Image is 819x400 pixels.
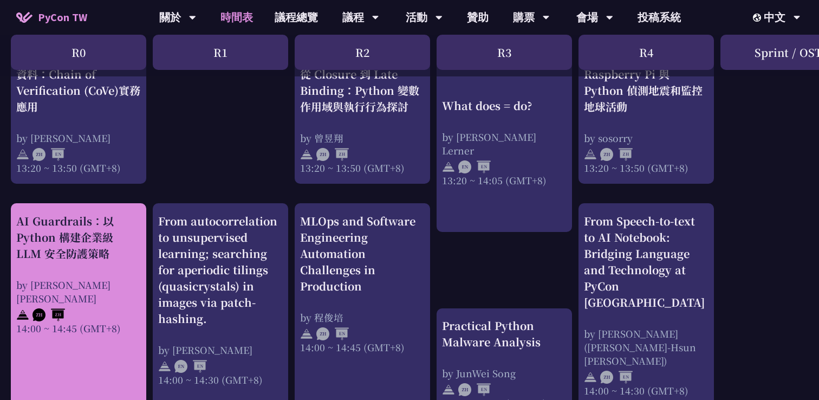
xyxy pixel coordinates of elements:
[584,213,708,311] div: From Speech-to-text to AI Notebook: Bridging Language and Technology at PyCon [GEOGRAPHIC_DATA]
[584,148,597,161] img: svg+xml;base64,PHN2ZyB4bWxucz0iaHR0cDovL3d3dy53My5vcmcvMjAwMC9zdmciIHdpZHRoPSIyNCIgaGVpZ2h0PSIyNC...
[32,308,65,321] img: ZHZH.38617ef.svg
[316,148,349,161] img: ZHZH.38617ef.svg
[458,160,491,173] img: ENEN.5a408d1.svg
[584,131,708,145] div: by sosorry
[300,327,313,340] img: svg+xml;base64,PHN2ZyB4bWxucz0iaHR0cDovL3d3dy53My5vcmcvMjAwMC9zdmciIHdpZHRoPSIyNCIgaGVpZ2h0PSIyNC...
[158,360,171,373] img: svg+xml;base64,PHN2ZyB4bWxucz0iaHR0cDovL3d3dy53My5vcmcvMjAwMC9zdmciIHdpZHRoPSIyNCIgaGVpZ2h0PSIyNC...
[442,173,567,187] div: 13:20 ~ 14:05 (GMT+8)
[584,371,597,384] img: svg+xml;base64,PHN2ZyB4bWxucz0iaHR0cDovL3d3dy53My5vcmcvMjAwMC9zdmciIHdpZHRoPSIyNCIgaGVpZ2h0PSIyNC...
[16,148,29,161] img: svg+xml;base64,PHN2ZyB4bWxucz0iaHR0cDovL3d3dy53My5vcmcvMjAwMC9zdmciIHdpZHRoPSIyNCIgaGVpZ2h0PSIyNC...
[300,311,425,324] div: by 程俊培
[584,50,708,115] div: Raspberry Shake - 用 Raspberry Pi 與 Python 偵測地震和監控地球活動
[584,384,708,397] div: 14:00 ~ 14:30 (GMT+8)
[16,213,141,262] div: AI Guardrails：以 Python 構建企業級 LLM 安全防護策略
[442,160,455,173] img: svg+xml;base64,PHN2ZyB4bWxucz0iaHR0cDovL3d3dy53My5vcmcvMjAwMC9zdmciIHdpZHRoPSIyNCIgaGVpZ2h0PSIyNC...
[600,371,633,384] img: ZHEN.371966e.svg
[578,35,714,70] div: R4
[158,213,283,397] a: From autocorrelation to unsupervised learning; searching for aperiodic tilings (quasicrystals) in...
[16,12,32,23] img: Home icon of PyCon TW 2025
[584,213,708,397] a: From Speech-to-text to AI Notebook: Bridging Language and Technology at PyCon [GEOGRAPHIC_DATA] b...
[158,343,283,357] div: by [PERSON_NAME]
[584,161,708,175] div: 13:20 ~ 13:50 (GMT+8)
[584,50,708,175] a: Raspberry Shake - 用 Raspberry Pi 與 Python 偵測地震和監控地球活動 by sosorry 13:20 ~ 13:50 (GMT+8)
[300,161,425,175] div: 13:20 ~ 13:50 (GMT+8)
[584,327,708,367] div: by [PERSON_NAME]([PERSON_NAME]-Hsun [PERSON_NAME])
[442,383,455,396] img: svg+xml;base64,PHN2ZyB4bWxucz0iaHR0cDovL3d3dy53My5vcmcvMjAwMC9zdmciIHdpZHRoPSIyNCIgaGVpZ2h0PSIyNC...
[16,161,141,175] div: 13:20 ~ 13:50 (GMT+8)
[300,148,313,161] img: svg+xml;base64,PHN2ZyB4bWxucz0iaHR0cDovL3d3dy53My5vcmcvMjAwMC9zdmciIHdpZHRoPSIyNCIgaGVpZ2h0PSIyNC...
[158,373,283,386] div: 14:00 ~ 14:30 (GMT+8)
[753,14,764,22] img: Locale Icon
[442,318,567,350] div: Practical Python Malware Analysis
[16,278,141,305] div: by [PERSON_NAME] [PERSON_NAME]
[300,131,425,145] div: by 曾昱翔
[442,50,567,223] a: What does = do? by [PERSON_NAME] Lerner 13:20 ~ 14:05 (GMT+8)
[437,35,572,70] div: R3
[153,35,288,70] div: R1
[16,321,141,335] div: 14:00 ~ 14:45 (GMT+8)
[300,213,425,294] div: MLOps and Software Engineering Automation Challenges in Production
[11,35,146,70] div: R0
[600,148,633,161] img: ZHZH.38617ef.svg
[5,4,98,31] a: PyCon TW
[16,308,29,321] img: svg+xml;base64,PHN2ZyB4bWxucz0iaHR0cDovL3d3dy53My5vcmcvMjAwMC9zdmciIHdpZHRoPSIyNCIgaGVpZ2h0PSIyNC...
[442,366,567,380] div: by JunWei Song
[16,50,141,115] div: 以LLM攜手Python驗證資料：Chain of Verification (CoVe)實務應用
[16,131,141,145] div: by [PERSON_NAME]
[442,130,567,157] div: by [PERSON_NAME] Lerner
[295,35,430,70] div: R2
[300,66,425,115] div: 從 Closure 到 Late Binding：Python 變數作用域與執行行為探討
[300,340,425,354] div: 14:00 ~ 14:45 (GMT+8)
[16,50,141,175] a: 以LLM攜手Python驗證資料：Chain of Verification (CoVe)實務應用 by [PERSON_NAME] 13:20 ~ 13:50 (GMT+8)
[442,98,567,114] div: What does = do?
[38,9,87,25] span: PyCon TW
[158,213,283,327] div: From autocorrelation to unsupervised learning; searching for aperiodic tilings (quasicrystals) in...
[32,148,65,161] img: ZHEN.371966e.svg
[458,383,491,396] img: ZHEN.371966e.svg
[174,360,207,373] img: ENEN.5a408d1.svg
[316,327,349,340] img: ZHEN.371966e.svg
[300,50,425,175] a: 從 Closure 到 Late Binding：Python 變數作用域與執行行為探討 by 曾昱翔 13:20 ~ 13:50 (GMT+8)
